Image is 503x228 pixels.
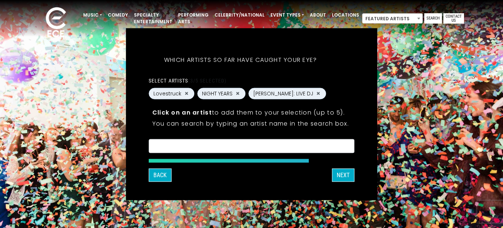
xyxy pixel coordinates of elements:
[268,9,307,21] a: Event Types
[188,77,226,83] span: (3/5 selected)
[149,77,226,84] label: Select artists
[149,168,171,182] button: Back
[443,13,464,24] a: Contact Us
[362,13,423,24] span: Featured Artists
[424,13,442,24] a: Search
[152,108,212,116] strong: Click on an artist
[152,108,351,117] p: to add them to your selection (up to 5).
[175,9,212,28] a: Performing Arts
[329,9,362,21] a: Locations
[235,90,241,97] button: Remove NIGHT YEARS
[153,90,181,97] span: Lovestruck
[131,9,175,28] a: Specialty Entertainment
[80,9,105,21] a: Music
[202,90,233,97] span: NIGHT YEARS
[105,9,131,21] a: Comedy
[38,5,74,41] img: ece_new_logo_whitev2-1.png
[153,144,350,150] textarea: Search
[332,168,354,182] button: Next
[362,14,422,24] span: Featured Artists
[149,46,333,73] h5: Which artists so far have caught your eye?
[184,90,189,97] button: Remove Lovestruck
[152,119,351,128] p: You can search by typing an artist name in the search box.
[253,90,313,97] span: [PERSON_NAME]: LIVE DJ
[212,9,268,21] a: Celebrity/National
[307,9,329,21] a: About
[315,90,321,97] button: Remove YAMIL CONGA: LIVE DJ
